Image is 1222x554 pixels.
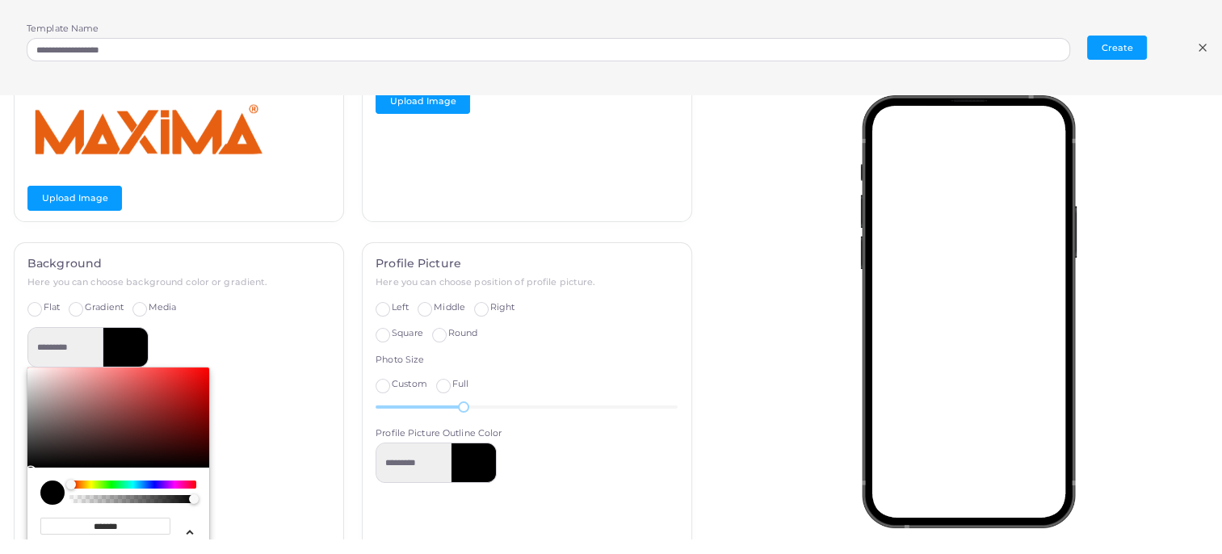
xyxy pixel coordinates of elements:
span: Round [447,327,477,338]
span: Right [490,301,515,313]
button: Upload Image [27,186,122,210]
h6: Here you can choose position of profile picture. [376,277,678,287]
button: Upload Image [376,89,470,113]
h4: Background [27,257,330,271]
span: Middle [434,301,465,313]
label: Profile Picture Outline Color [376,427,502,440]
label: Photo Size [376,354,424,367]
div: current color is #000000 [40,481,65,505]
span: Square [392,327,423,338]
span: Left [392,301,409,313]
h6: Here you can choose background color or gradient. [27,277,330,287]
span: Gradient [85,301,124,313]
span: Custom [392,378,427,389]
button: Create [1087,36,1147,60]
span: Media [149,301,177,313]
img: Logo [27,88,270,169]
span: Full [451,378,468,389]
span: Flat [44,301,60,313]
label: Template Name [27,23,99,36]
h4: Profile Picture [376,257,678,271]
div: Change another color definition [170,518,196,553]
